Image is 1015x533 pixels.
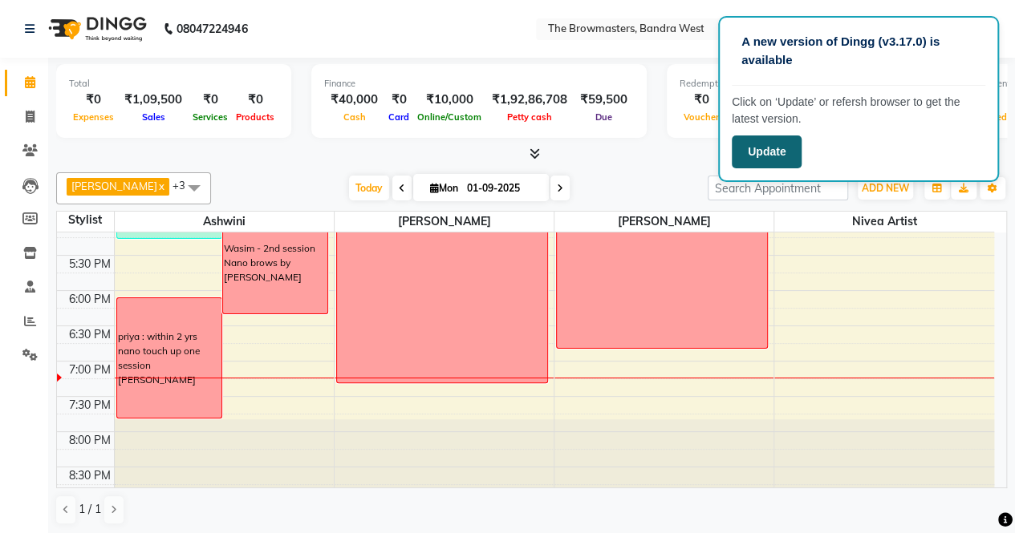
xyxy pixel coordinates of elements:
[66,326,114,343] div: 6:30 PM
[680,91,723,109] div: ₹0
[680,111,723,123] span: Voucher
[858,177,913,200] button: ADD NEW
[173,179,197,192] span: +3
[232,91,278,109] div: ₹0
[335,212,554,232] span: [PERSON_NAME]
[503,111,556,123] span: Petty cash
[732,135,802,168] button: Update
[224,241,327,285] div: Wasim - 2nd session Nano brows by [PERSON_NAME]
[426,182,462,194] span: Mon
[79,501,101,518] span: 1 / 1
[71,180,157,192] span: [PERSON_NAME]
[732,94,985,127] p: Click on ‘Update’ or refersh browser to get the latest version.
[69,77,278,91] div: Total
[189,91,232,109] div: ₹0
[680,77,911,91] div: Redemption
[66,361,114,378] div: 7:00 PM
[339,111,370,123] span: Cash
[862,182,909,194] span: ADD NEW
[741,33,976,69] p: A new version of Dingg (v3.17.0) is available
[69,91,118,109] div: ₹0
[591,111,616,123] span: Due
[349,176,389,200] span: Today
[574,91,634,109] div: ₹59,500
[485,91,574,109] div: ₹1,92,86,708
[66,291,114,308] div: 6:00 PM
[66,397,114,414] div: 7:30 PM
[66,467,114,484] div: 8:30 PM
[118,91,189,109] div: ₹1,09,500
[384,91,413,109] div: ₹0
[57,212,114,228] div: Stylist
[115,212,334,232] span: Ashwini
[66,256,114,273] div: 5:30 PM
[774,212,994,232] span: Nivea Artist
[157,180,164,192] a: x
[413,91,485,109] div: ₹10,000
[118,329,221,386] div: priya : within 2 yrs nano touch up one session [PERSON_NAME]
[138,111,169,123] span: Sales
[324,91,384,109] div: ₹40,000
[384,111,413,123] span: Card
[462,176,542,200] input: 2025-09-01
[232,111,278,123] span: Products
[41,6,151,51] img: logo
[66,432,114,449] div: 8:00 PM
[554,212,773,232] span: [PERSON_NAME]
[189,111,232,123] span: Services
[413,111,485,123] span: Online/Custom
[324,77,634,91] div: Finance
[177,6,247,51] b: 08047224946
[708,176,848,200] input: Search Appointment
[69,111,118,123] span: Expenses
